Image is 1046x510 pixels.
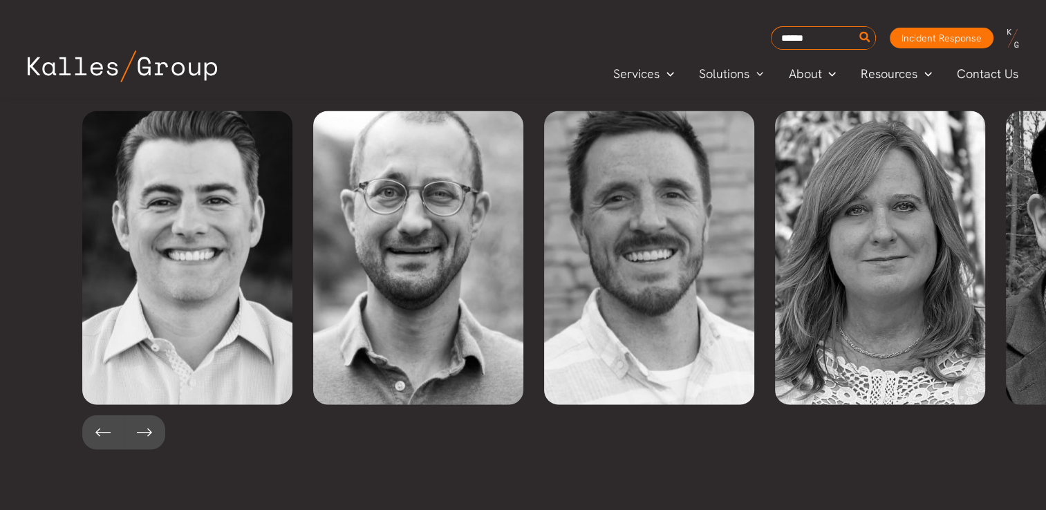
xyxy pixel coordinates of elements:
[660,64,674,84] span: Menu Toggle
[890,28,993,48] a: Incident Response
[821,64,836,84] span: Menu Toggle
[848,64,944,84] a: ResourcesMenu Toggle
[857,27,874,49] button: Search
[613,64,660,84] span: Services
[944,64,1032,84] a: Contact Us
[601,64,687,84] a: ServicesMenu Toggle
[788,64,821,84] span: About
[601,62,1032,85] nav: Primary Site Navigation
[957,64,1018,84] span: Contact Us
[687,64,776,84] a: SolutionsMenu Toggle
[861,64,917,84] span: Resources
[917,64,932,84] span: Menu Toggle
[699,64,749,84] span: Solutions
[28,50,217,82] img: Kalles Group
[776,64,848,84] a: AboutMenu Toggle
[749,64,764,84] span: Menu Toggle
